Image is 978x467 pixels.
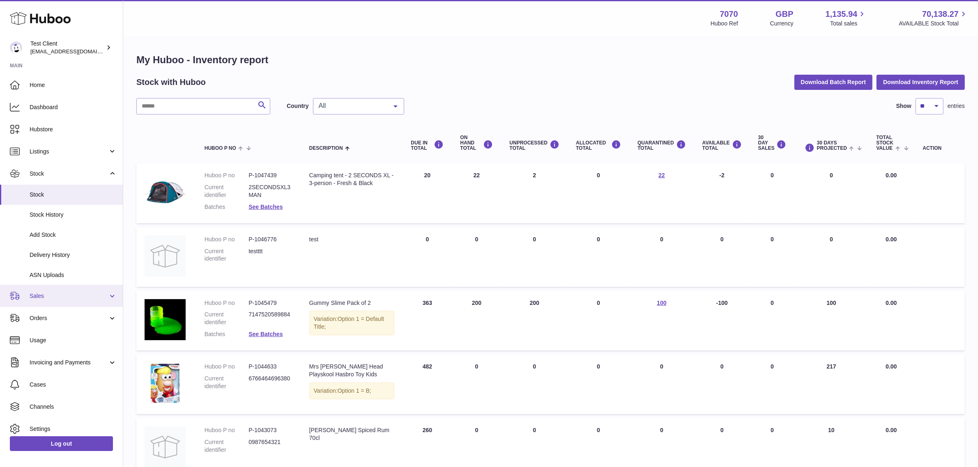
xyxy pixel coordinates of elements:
span: 70,138.27 [922,9,959,20]
span: Stock [30,170,108,178]
dt: Huboo P no [205,363,249,371]
img: product image [145,363,186,404]
td: -100 [694,291,750,351]
span: 0 [660,236,663,243]
a: 22 [658,172,665,179]
span: 0.00 [886,363,897,370]
dt: Huboo P no [205,426,249,434]
dd: testttt [249,247,292,263]
span: 0.00 [886,427,897,433]
span: All [317,102,387,110]
a: See Batches [249,331,283,337]
td: 0 [501,227,568,287]
dd: 2SECONDSXL3MAN [249,183,292,199]
div: ALLOCATED Total [576,140,621,151]
img: product image [145,172,186,213]
td: 0 [568,227,629,287]
dd: 6766464696380 [249,375,292,390]
dt: Current identifier [205,311,249,326]
div: DUE IN TOTAL [411,140,444,151]
img: product image [145,236,186,277]
td: 0 [568,291,629,351]
div: QUARANTINED Total [637,140,686,151]
span: Stock History [30,211,117,219]
dt: Current identifier [205,438,249,454]
div: Variation: [309,311,395,335]
span: Option 1 = B; [338,387,371,394]
td: 0 [501,355,568,414]
span: entries [948,102,965,110]
span: ASN Uploads [30,271,117,279]
span: Total stock value [876,135,893,151]
dd: 0987654321 [249,438,292,454]
td: 0 [750,227,795,287]
dt: Current identifier [205,247,249,263]
span: Dashboard [30,103,117,111]
dt: Batches [205,203,249,211]
div: Huboo Ref [711,20,738,27]
td: 482 [403,355,452,414]
dd: P-1047439 [249,172,292,179]
div: Action [923,146,957,151]
span: Home [30,81,117,89]
span: Orders [30,314,108,322]
span: 0.00 [886,236,897,243]
div: test [309,236,395,243]
td: 0 [568,355,629,414]
span: 0.00 [886,300,897,306]
span: [EMAIL_ADDRESS][DOMAIN_NAME] [30,48,121,55]
button: Download Inventory Report [877,75,965,89]
td: 0 [750,355,795,414]
dd: P-1044633 [249,363,292,371]
span: Settings [30,425,117,433]
label: Country [287,102,309,110]
dt: Huboo P no [205,172,249,179]
div: Currency [770,20,794,27]
div: Test Client [30,40,104,55]
div: 30 DAY SALES [758,135,787,151]
td: 0 [452,227,501,287]
span: Sales [30,292,108,300]
dt: Batches [205,330,249,338]
div: UNPROCESSED Total [509,140,559,151]
span: Channels [30,403,117,411]
span: Hubstore [30,126,117,133]
span: Invoicing and Payments [30,359,108,366]
td: 0 [694,227,750,287]
span: Description [309,146,343,151]
span: 1,135.94 [826,9,858,20]
td: 100 [795,291,868,351]
h1: My Huboo - Inventory report [136,53,965,66]
span: AVAILABLE Stock Total [899,20,968,27]
td: 0 [795,163,868,223]
td: -2 [694,163,750,223]
img: product image [145,299,186,340]
a: Log out [10,436,113,451]
span: Usage [30,337,117,344]
td: 200 [501,291,568,351]
td: 20 [403,163,452,223]
div: ON HAND Total [460,135,493,151]
span: Delivery History [30,251,117,259]
td: 0 [750,291,795,351]
a: 100 [657,300,666,306]
span: Stock [30,191,117,199]
td: 0 [452,355,501,414]
span: Add Stock [30,231,117,239]
strong: 7070 [720,9,738,20]
td: 0 [568,163,629,223]
span: 30 DAYS PROJECTED [817,140,847,151]
span: Option 1 = Default Title; [314,316,384,330]
a: See Batches [249,204,283,210]
img: internalAdmin-7070@internal.huboo.com [10,41,22,54]
td: 200 [452,291,501,351]
td: 0 [750,163,795,223]
span: Total sales [830,20,867,27]
label: Show [896,102,911,110]
span: Cases [30,381,117,389]
span: Huboo P no [205,146,236,151]
dt: Huboo P no [205,236,249,243]
dt: Current identifier [205,375,249,390]
button: Download Batch Report [794,75,873,89]
div: Mrs [PERSON_NAME] Head Playskool Hasbro Toy Kids [309,363,395,378]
